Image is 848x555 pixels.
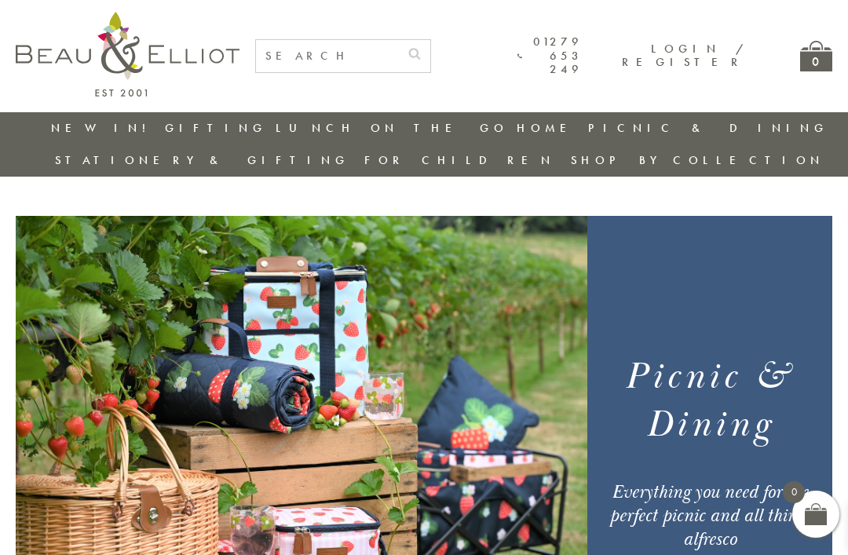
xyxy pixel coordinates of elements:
a: Picnic & Dining [588,120,828,136]
input: SEARCH [256,40,399,72]
a: Lunch On The Go [276,120,508,136]
a: Home [517,120,579,136]
a: Login / Register [622,41,745,70]
a: Shop by collection [571,152,824,168]
div: Everything you need for the perfect picnic and all things alfresco [600,480,821,551]
a: 01279 653 249 [517,35,583,76]
a: 0 [800,41,832,71]
a: For Children [364,152,555,168]
h1: Picnic & Dining [600,353,821,449]
a: New in! [51,120,156,136]
span: 0 [783,481,805,503]
a: Gifting [165,120,267,136]
a: Stationery & Gifting [55,152,349,168]
img: logo [16,12,239,97]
